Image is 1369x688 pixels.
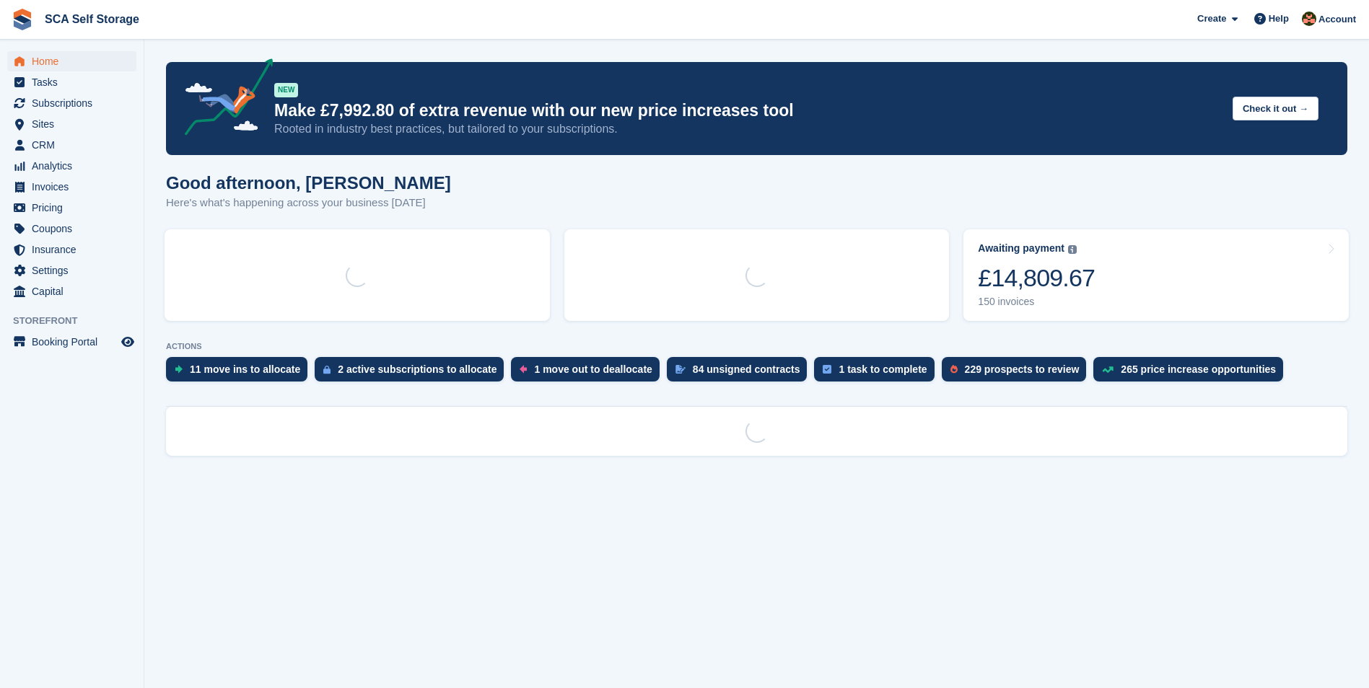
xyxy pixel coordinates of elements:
div: 1 task to complete [839,363,927,375]
img: stora-icon-8386f47178a22dfd0bd8f6a31ec36ba5ce8667c1dd55bd0f319d3a0aa187defe.svg [12,9,33,30]
span: Settings [32,260,118,281]
span: Booking Portal [32,332,118,352]
p: Here's what's happening across your business [DATE] [166,195,451,211]
span: CRM [32,135,118,155]
a: menu [7,114,136,134]
div: £14,809.67 [978,263,1095,293]
div: 150 invoices [978,296,1095,308]
img: Sarah Race [1302,12,1316,26]
a: menu [7,219,136,239]
a: Preview store [119,333,136,350]
h1: Good afternoon, [PERSON_NAME] [166,173,451,193]
a: menu [7,332,136,352]
a: menu [7,198,136,218]
div: Awaiting payment [978,242,1064,255]
span: Home [32,51,118,71]
span: Analytics [32,156,118,176]
a: 84 unsigned contracts [667,357,815,389]
img: active_subscription_to_allocate_icon-d502201f5373d7db506a760aba3b589e785aa758c864c3986d89f69b8ff3... [323,365,331,374]
img: contract_signature_icon-13c848040528278c33f63329250d36e43548de30e8caae1d1a13099fd9432cc5.svg [675,365,686,374]
a: 1 move out to deallocate [511,357,666,389]
a: menu [7,260,136,281]
div: 84 unsigned contracts [693,363,800,375]
span: Invoices [32,177,118,197]
div: 11 move ins to allocate [190,363,300,375]
a: Awaiting payment £14,809.67 150 invoices [963,229,1349,321]
a: menu [7,51,136,71]
span: Subscriptions [32,93,118,113]
span: Sites [32,114,118,134]
a: menu [7,177,136,197]
a: 1 task to complete [814,357,941,389]
button: Check it out → [1233,97,1318,120]
div: 265 price increase opportunities [1121,363,1276,375]
span: Coupons [32,219,118,239]
img: price_increase_opportunities-93ffe204e8149a01c8c9dc8f82e8f89637d9d84a8eef4429ea346261dce0b2c0.svg [1102,366,1114,373]
div: NEW [274,83,298,97]
span: Storefront [13,314,144,328]
span: Help [1269,12,1289,26]
a: SCA Self Storage [39,7,145,31]
div: 2 active subscriptions to allocate [338,363,497,375]
a: 265 price increase opportunities [1093,357,1290,389]
a: menu [7,135,136,155]
img: move_outs_to_deallocate_icon-f764333ba52eb49d3ac5e1228854f67142a1ed5810a6f6cc68b1a99e826820c5.svg [520,365,527,374]
div: 1 move out to deallocate [534,363,652,375]
a: menu [7,281,136,301]
a: menu [7,156,136,176]
img: prospect-51fa495bee0391a8d652442698ab0144808aea92771e9ea1ae160a38d050c398.svg [950,365,958,374]
img: move_ins_to_allocate_icon-fdf77a2bb77ea45bf5b3d319d69a93e2d87916cf1d5bf7949dd705db3b84f3ca.svg [175,365,183,374]
p: ACTIONS [166,342,1347,351]
div: 229 prospects to review [965,363,1080,375]
a: 11 move ins to allocate [166,357,315,389]
p: Rooted in industry best practices, but tailored to your subscriptions. [274,121,1221,137]
a: 229 prospects to review [942,357,1094,389]
img: task-75834270c22a3079a89374b754ae025e5fb1db73e45f91037f5363f120a921f8.svg [823,365,831,374]
span: Insurance [32,239,118,260]
a: menu [7,239,136,260]
span: Pricing [32,198,118,218]
p: Make £7,992.80 of extra revenue with our new price increases tool [274,100,1221,121]
a: 2 active subscriptions to allocate [315,357,511,389]
span: Create [1197,12,1226,26]
a: menu [7,93,136,113]
span: Tasks [32,72,118,92]
a: menu [7,72,136,92]
img: price-adjustments-announcement-icon-8257ccfd72463d97f412b2fc003d46551f7dbcb40ab6d574587a9cd5c0d94... [172,58,274,141]
span: Account [1318,12,1356,27]
img: icon-info-grey-7440780725fd019a000dd9b08b2336e03edf1995a4989e88bcd33f0948082b44.svg [1068,245,1077,254]
span: Capital [32,281,118,301]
